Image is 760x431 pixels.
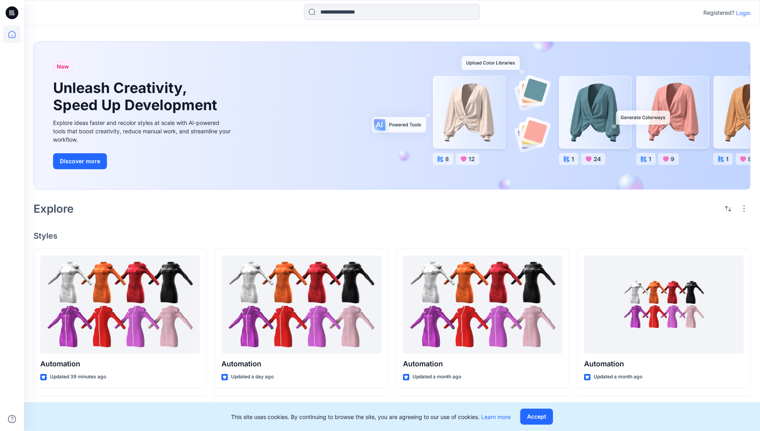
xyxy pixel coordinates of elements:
[481,413,511,420] a: Learn more
[703,8,734,18] p: Registered?
[584,358,744,370] p: Automation
[520,409,553,425] button: Accept
[34,202,74,215] h2: Explore
[413,373,461,381] p: Updated a month ago
[221,358,381,370] p: Automation
[403,255,563,354] a: Automation
[40,358,200,370] p: Automation
[53,79,221,114] h1: Unleash Creativity, Speed Up Development
[53,119,233,144] div: Explore ideas faster and recolor styles at scale with AI-powered tools that boost creativity, red...
[584,255,744,354] a: Automation
[40,255,200,354] a: Automation
[231,413,511,421] p: This site uses cookies. By continuing to browse the site, you are agreeing to our use of cookies.
[57,62,69,71] span: New
[34,231,750,241] h4: Styles
[53,153,233,169] a: Discover more
[736,9,750,17] p: Login
[221,255,381,354] a: Automation
[231,373,274,381] p: Updated a day ago
[53,153,107,169] button: Discover more
[403,358,563,370] p: Automation
[594,373,642,381] p: Updated a month ago
[50,373,106,381] p: Updated 39 minutes ago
